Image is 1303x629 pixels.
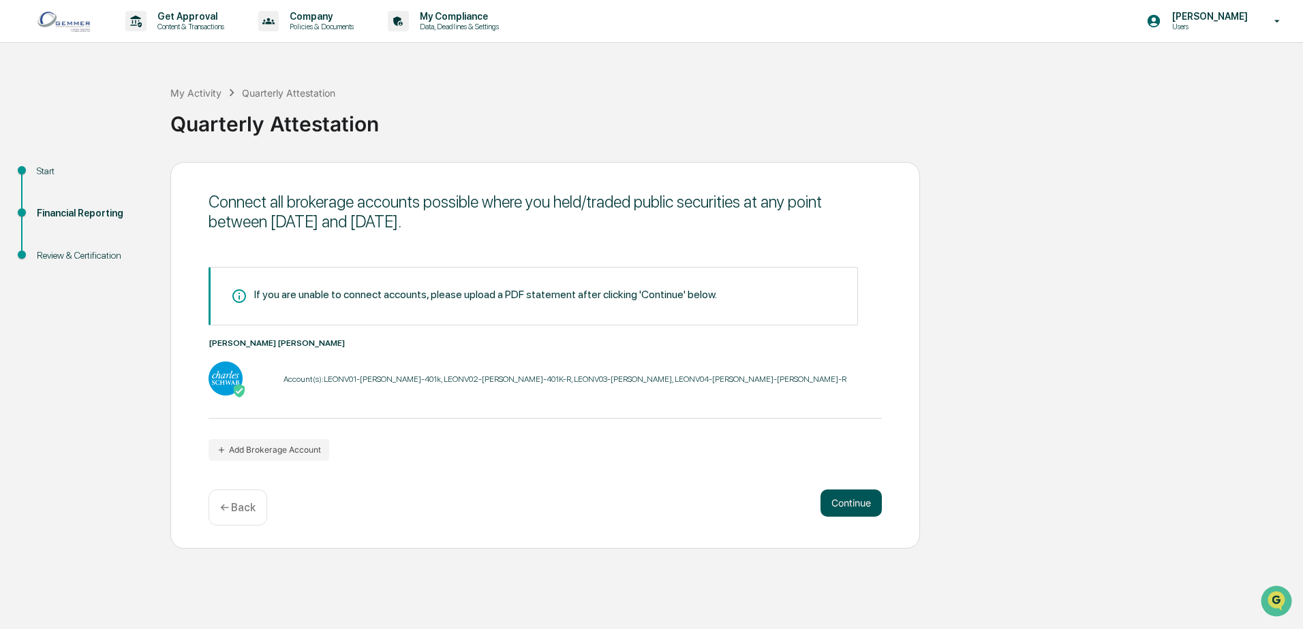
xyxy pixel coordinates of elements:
div: 🗄️ [99,173,110,184]
a: 🗄️Attestations [93,166,174,191]
div: Connect all brokerage accounts possible where you held/traded public securities at any point betw... [209,192,882,231]
img: logo [33,7,98,34]
span: Pylon [136,231,165,241]
a: 🔎Data Lookup [8,192,91,216]
p: Content & Transactions [147,22,231,31]
div: 🔎 [14,199,25,210]
div: Start [37,164,149,178]
p: How can we help? [14,29,248,50]
div: Start new chat [46,104,224,118]
p: Company [279,11,361,22]
div: 🖐️ [14,173,25,184]
span: Data Lookup [27,197,86,211]
button: Add Brokerage Account [209,439,329,461]
p: Policies & Documents [279,22,361,31]
img: Active [232,384,246,398]
button: Continue [821,489,882,517]
p: [PERSON_NAME] [1161,11,1255,22]
p: ← Back [220,501,256,514]
p: My Compliance [409,11,506,22]
div: If you are unable to connect accounts, please upload a PDF statement after clicking 'Continue' be... [254,288,717,301]
img: 1746055101610-c473b297-6a78-478c-a979-82029cc54cd1 [14,104,38,129]
iframe: Open customer support [1259,584,1296,621]
div: Financial Reporting [37,206,149,221]
a: Powered byPylon [96,230,165,241]
img: Charles Schwab - Active [209,361,243,396]
div: Quarterly Attestation [170,101,1296,136]
div: Review & Certification [37,248,149,263]
div: We're available if you need us! [46,118,172,129]
span: Preclearance [27,172,88,185]
p: Users [1161,22,1255,31]
a: 🖐️Preclearance [8,166,93,191]
div: Account(s): LEONV01-[PERSON_NAME]-401k, LEONV02-[PERSON_NAME]-401K-R, LEONV03-[PERSON_NAME], LEON... [283,374,846,384]
div: My Activity [170,87,221,99]
div: [PERSON_NAME] [PERSON_NAME] [209,338,882,348]
button: Start new chat [232,108,248,125]
p: Get Approval [147,11,231,22]
span: Attestations [112,172,169,185]
p: Data, Deadlines & Settings [409,22,506,31]
div: Quarterly Attestation [242,87,335,99]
